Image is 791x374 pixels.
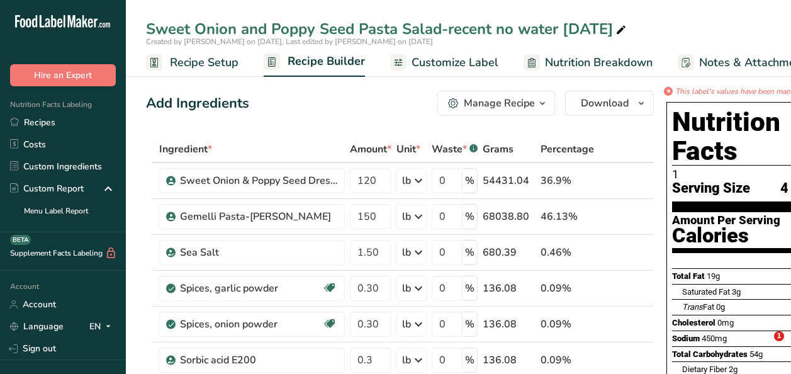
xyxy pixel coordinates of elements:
span: Total Carbohydrates [672,349,748,359]
button: Download [565,91,654,116]
div: 0.09% [541,281,594,296]
span: Fat [682,302,714,312]
div: Amount Per Serving [672,215,780,227]
div: 0.46% [541,245,594,260]
div: lb [402,281,411,296]
button: Hire an Expert [10,64,116,86]
div: 36.9% [541,173,594,188]
span: Unit [396,142,420,157]
div: 136.08 [483,281,536,296]
a: Nutrition Breakdown [524,48,653,77]
span: 0g [716,302,725,312]
div: Gemelli Pasta-[PERSON_NAME] [180,209,337,224]
div: Sweet Onion & Poppy Seed Dressing-[GEOGRAPHIC_DATA] [180,173,337,188]
span: Cholesterol [672,318,715,327]
div: 136.08 [483,317,536,332]
span: Sodium [672,334,700,343]
span: Created by [PERSON_NAME] on [DATE], Last edited by [PERSON_NAME] on [DATE] [146,37,433,47]
span: 19g [707,271,720,281]
div: 46.13% [541,209,594,224]
div: Sea Salt [180,245,337,260]
div: Spices, garlic powder [180,281,322,296]
div: lb [402,245,411,260]
span: 450mg [702,334,727,343]
div: 136.08 [483,353,536,368]
div: EN [89,319,116,334]
div: Spices, onion powder [180,317,322,332]
span: Dietary Fiber [682,365,727,374]
span: Recipe Setup [170,54,238,71]
div: Manage Recipe [464,96,535,111]
a: Language [10,315,64,337]
span: 2g [729,365,738,374]
div: Waste [432,142,478,157]
span: Saturated Fat [682,287,730,297]
div: BETA [10,235,31,245]
div: Add Ingredients [146,93,249,114]
div: lb [402,209,411,224]
iframe: Intercom live chat [748,331,778,361]
div: lb [402,317,411,332]
span: Amount [350,142,391,157]
a: Customize Label [390,48,498,77]
span: Ingredient [159,142,212,157]
button: Manage Recipe [437,91,555,116]
div: Custom Report [10,182,84,195]
div: 0.09% [541,317,594,332]
span: Nutrition Breakdown [545,54,653,71]
span: Percentage [541,142,594,157]
span: Total Fat [672,271,705,281]
div: lb [402,173,411,188]
a: Recipe Setup [146,48,238,77]
div: Calories [672,227,780,245]
span: 1 [774,331,784,341]
div: 680.39 [483,245,536,260]
div: 68038.80 [483,209,536,224]
span: 0mg [717,318,734,327]
span: 3g [732,287,741,297]
span: Customize Label [412,54,498,71]
span: Download [581,96,629,111]
i: Trans [682,302,703,312]
div: 54431.04 [483,173,536,188]
span: Recipe Builder [288,53,365,70]
div: Sweet Onion and Poppy Seed Pasta Salad-recent no water [DATE] [146,18,629,40]
a: Recipe Builder [264,47,365,77]
span: Grams [483,142,513,157]
div: lb [402,353,411,368]
div: Sorbic acid E200 [180,353,337,368]
span: Serving Size [672,181,750,196]
div: 0.09% [541,353,594,368]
